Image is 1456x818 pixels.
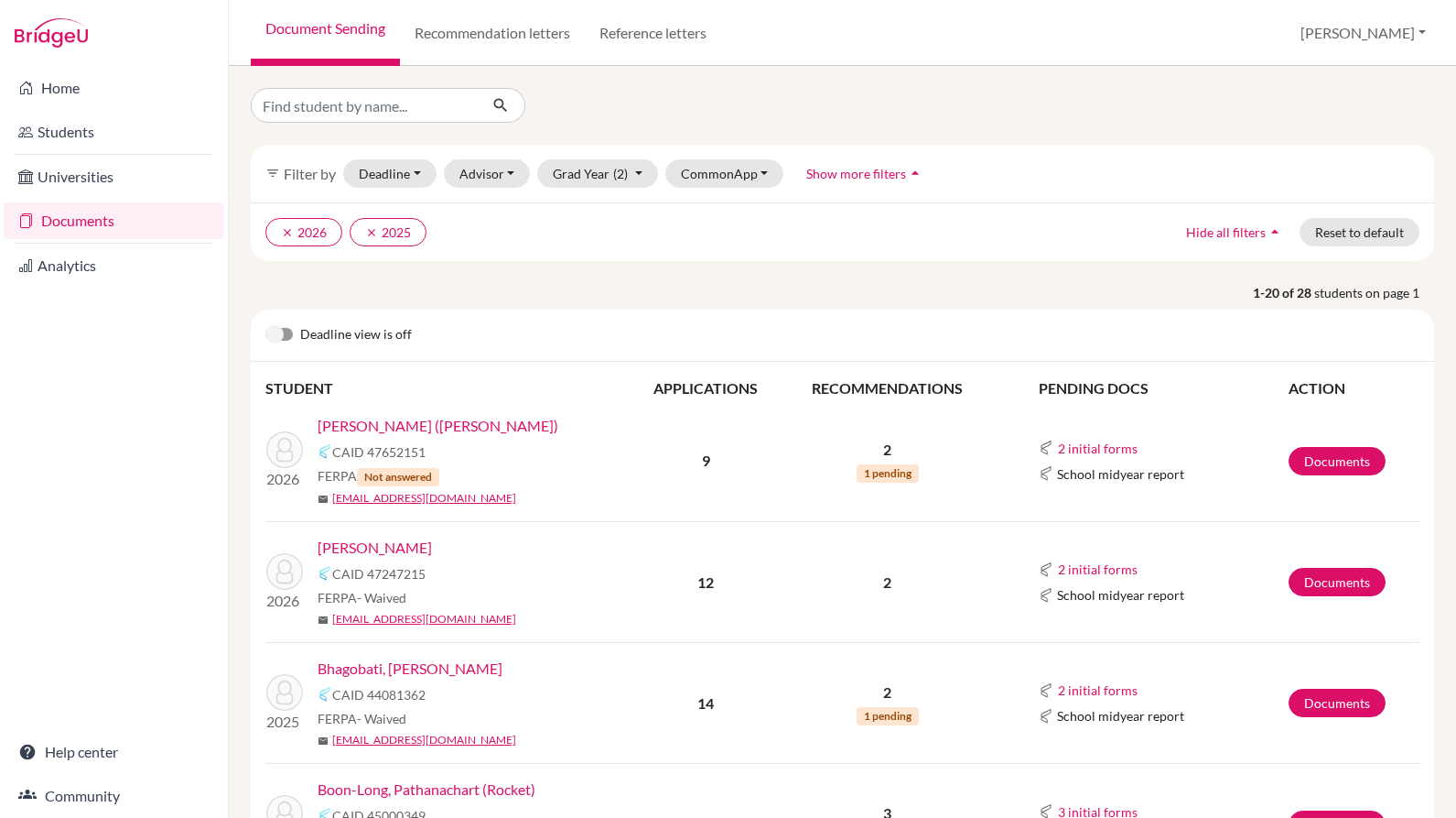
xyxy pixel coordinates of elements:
[1057,585,1184,605] span: School midyear report
[4,778,224,814] a: Community
[665,159,784,188] button: CommonApp
[357,590,406,605] span: - Waived
[1057,559,1138,580] button: 2 initial forms
[4,734,224,770] a: Help center
[318,736,329,747] span: mail
[906,164,924,182] i: arrow_drop_up
[857,464,919,483] span: 1 pending
[1186,224,1266,240] span: Hide all filters
[1300,218,1419,246] button: Reset to default
[350,218,426,246] button: clear2025
[332,611,516,627] a: [EMAIL_ADDRESS][DOMAIN_NAME]
[300,324,412,346] span: Deadline view is off
[284,165,336,182] span: Filter by
[806,166,906,181] span: Show more filters
[1039,588,1053,603] img: Common App logo
[332,685,426,704] span: CAID 44081362
[812,379,963,397] span: RECOMMENDATIONS
[1057,706,1184,725] span: School midyear report
[4,70,224,106] a: Home
[1170,218,1300,246] button: Hide all filtersarrow_drop_up
[266,590,303,612] p: 2026
[318,444,332,459] img: Common App logo
[318,494,329,505] span: mail
[318,658,502,680] a: Bhagobati, [PERSON_NAME]
[1289,447,1386,475] a: Documents
[857,707,919,725] span: 1 pending
[444,159,531,188] button: Advisor
[332,490,516,507] a: [EMAIL_ADDRESS][DOMAIN_NAME]
[318,566,332,581] img: Common App logo
[318,709,406,728] span: FERPA
[332,442,426,462] span: CAID 47652151
[1253,283,1314,302] strong: 1-20 of 28
[1039,683,1053,698] img: Common App logo
[266,711,303,733] p: 2025
[265,166,280,180] i: filter_list
[15,18,88,48] img: Bridge-U
[318,779,535,801] a: Boon-Long, Pathanachart (Rocket)
[365,226,378,239] i: clear
[318,687,332,702] img: Common App logo
[318,615,329,626] span: mail
[1039,709,1053,724] img: Common App logo
[697,694,714,712] b: 14
[266,468,303,490] p: 2026
[318,466,439,486] span: FERPA
[697,573,714,591] b: 12
[332,732,516,748] a: [EMAIL_ADDRESS][DOMAIN_NAME]
[537,159,658,188] button: Grad Year(2)
[265,218,342,246] button: clear2026
[1057,680,1138,701] button: 2 initial forms
[332,564,426,584] span: CAID 47247215
[1039,466,1053,481] img: Common App logo
[1057,464,1184,484] span: School midyear report
[357,468,439,486] span: Not answered
[318,588,406,607] span: FERPA
[1057,438,1138,459] button: 2 initial forms
[266,431,303,468] img: Arnold, Maximillian (Max)
[4,114,224,150] a: Students
[251,88,478,123] input: Find student by name...
[1314,283,1434,302] span: students on page 1
[1292,16,1434,50] button: [PERSON_NAME]
[653,379,758,397] span: APPLICATIONS
[1289,689,1386,717] a: Documents
[318,415,558,437] a: [PERSON_NAME] ([PERSON_NAME])
[613,166,628,181] span: (2)
[791,159,940,188] button: Show more filtersarrow_drop_up
[1266,223,1284,241] i: arrow_drop_up
[281,226,294,239] i: clear
[1289,568,1386,596] a: Documents
[1288,376,1419,400] th: ACTION
[4,158,224,195] a: Universities
[357,711,406,726] span: - Waived
[4,202,224,239] a: Documents
[1039,562,1053,577] img: Common App logo
[1039,441,1053,455] img: Common App logo
[4,247,224,284] a: Analytics
[1039,379,1149,397] span: PENDING DOCS
[266,674,303,711] img: Bhagobati, Henry
[782,572,994,594] p: 2
[782,439,994,461] p: 2
[343,159,437,188] button: Deadline
[702,452,710,469] b: 9
[266,553,303,590] img: Baljee, Aryaveer
[318,537,432,559] a: [PERSON_NAME]
[265,376,631,400] th: STUDENT
[782,682,994,703] p: 2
